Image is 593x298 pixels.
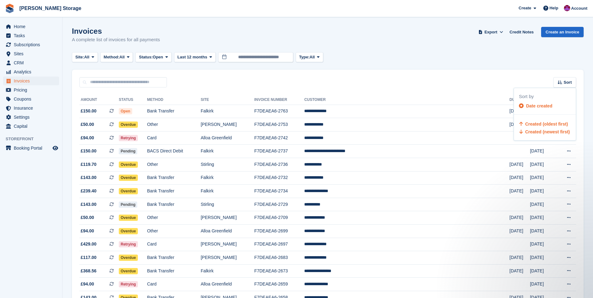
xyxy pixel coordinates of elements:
[571,5,587,12] span: Account
[519,103,576,109] a: Date created
[174,52,216,62] button: Last 12 months
[3,31,59,40] a: menu
[550,5,558,11] span: Help
[3,122,59,131] a: menu
[81,188,97,194] span: £239.40
[100,52,133,62] button: Method: All
[201,264,254,278] td: Falkirk
[201,278,254,291] td: Alloa Greenfield
[201,251,254,265] td: [PERSON_NAME]
[525,129,570,134] span: Created (newest first)
[254,225,304,238] td: F7DEAEA6-2699
[201,211,254,225] td: [PERSON_NAME]
[530,278,556,291] td: [DATE]
[81,161,97,168] span: £119.70
[254,251,304,265] td: F7DEAEA6-2683
[201,158,254,171] td: Stirling
[530,158,556,171] td: [DATE]
[3,86,59,94] a: menu
[6,136,62,142] span: Storefront
[119,161,138,168] span: Overdue
[147,211,201,225] td: Other
[3,144,59,152] a: menu
[526,103,552,108] span: Date created
[3,58,59,67] a: menu
[519,93,576,100] div: Sort by
[147,158,201,171] td: Other
[254,158,304,171] td: F7DEAEA6-2736
[147,225,201,238] td: Other
[3,104,59,112] a: menu
[119,122,138,128] span: Overdue
[14,144,51,152] span: Booking Portal
[147,118,201,132] td: Other
[530,171,556,185] td: [DATE]
[525,122,568,127] span: Created (oldest first)
[201,238,254,251] td: [PERSON_NAME]
[564,5,570,11] img: Audra Whitelaw
[81,241,97,247] span: £429.00
[507,27,536,37] a: Credit Notes
[296,52,323,62] button: Type: All
[147,105,201,118] td: Bank Transfer
[147,185,201,198] td: Bank Transfer
[153,54,163,60] span: Open
[510,158,530,171] td: [DATE]
[530,198,556,211] td: [DATE]
[139,54,153,60] span: Status:
[564,79,572,86] span: Sort
[147,278,201,291] td: Card
[147,238,201,251] td: Card
[79,95,119,105] th: Amount
[119,281,138,287] span: Retrying
[14,31,51,40] span: Tasks
[510,95,530,105] th: Due
[3,113,59,122] a: menu
[541,27,584,37] a: Create an Invoice
[119,175,138,181] span: Overdue
[304,95,509,105] th: Customer
[119,148,137,154] span: Pending
[72,36,160,43] p: A complete list of invoices for all payments
[530,185,556,198] td: [DATE]
[530,251,556,265] td: [DATE]
[119,215,138,221] span: Overdue
[119,228,138,234] span: Overdue
[201,105,254,118] td: Falkirk
[201,171,254,185] td: Falkirk
[81,201,97,208] span: £143.00
[510,251,530,265] td: [DATE]
[14,22,51,31] span: Home
[201,145,254,158] td: Falkirk
[14,40,51,49] span: Subscriptions
[17,3,84,13] a: [PERSON_NAME] Storage
[81,281,94,287] span: £94.00
[119,54,125,60] span: All
[3,77,59,85] a: menu
[254,171,304,185] td: F7DEAEA6-2732
[254,264,304,278] td: F7DEAEA6-2673
[510,211,530,225] td: [DATE]
[254,278,304,291] td: F7DEAEA6-2659
[477,27,505,37] button: Export
[14,49,51,58] span: Sites
[485,29,497,35] span: Export
[14,104,51,112] span: Insurance
[147,264,201,278] td: Bank Transfer
[530,211,556,225] td: [DATE]
[14,86,51,94] span: Pricing
[119,241,138,247] span: Retrying
[147,95,201,105] th: Method
[3,22,59,31] a: menu
[81,214,94,221] span: £50.00
[254,211,304,225] td: F7DEAEA6-2709
[81,174,97,181] span: £143.00
[81,228,94,234] span: £94.00
[119,268,138,274] span: Overdue
[201,198,254,211] td: Stirling
[510,171,530,185] td: [DATE]
[14,77,51,85] span: Invoices
[3,49,59,58] a: menu
[147,131,201,145] td: Card
[119,108,132,114] span: Open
